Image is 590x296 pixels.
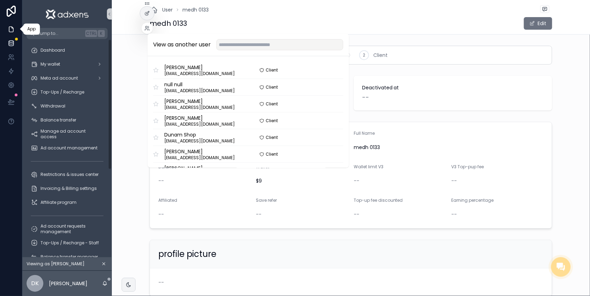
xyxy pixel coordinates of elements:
a: Balance transfer [27,114,108,126]
p: [PERSON_NAME] [49,280,87,287]
span: Client [266,151,278,157]
a: Dashboard [27,44,108,57]
span: Client [373,52,388,59]
span: -- [158,177,164,184]
span: [PERSON_NAME] [165,165,235,172]
span: -- [354,211,359,218]
span: Client [266,67,278,73]
a: Withdrawal [27,100,108,112]
span: [EMAIL_ADDRESS][DOMAIN_NAME] [165,155,235,161]
div: App [27,27,36,32]
img: App logo [45,8,89,20]
span: -- [158,279,164,286]
span: -- [362,92,369,102]
span: medh 0133 [354,144,544,151]
span: Affiliate program [41,200,77,205]
span: Save refer [256,197,277,203]
span: [EMAIL_ADDRESS][DOMAIN_NAME] [165,105,235,110]
span: Restrictions & issues center [41,172,99,177]
span: 2 [363,52,366,58]
a: Affiliate program [27,196,108,209]
span: Ctrl [85,30,97,37]
a: My wallet [27,58,108,71]
a: Top-Ups / Recharge - Staff [27,237,108,249]
span: Earning percentage [452,197,494,203]
button: Jump to...CtrlK [27,28,108,39]
span: Deactivated at [362,84,544,91]
a: Meta ad account [27,72,108,84]
span: V3 Top-pup fee [452,164,484,170]
span: -- [452,211,457,218]
span: User [162,6,173,13]
span: -- [158,211,164,218]
span: My wallet [41,61,60,67]
span: Invoicing & Billing settings [41,186,97,191]
a: Ad account requests management [27,223,108,235]
span: [PERSON_NAME] [165,98,235,105]
span: [EMAIL_ADDRESS][DOMAIN_NAME] [165,121,235,127]
span: Client [266,84,278,90]
span: Manage ad account access [41,128,101,140]
a: Top-Ups / Recharge [27,86,108,98]
span: Ad account management [41,145,98,151]
span: -- [452,177,457,184]
span: Dashboard [41,47,65,53]
h1: medh 0133 [150,18,187,28]
a: Restrictions & issues center [27,168,108,181]
span: Meta ad account [41,75,78,81]
span: -- [354,177,359,184]
span: [EMAIL_ADDRESS][DOMAIN_NAME] [165,138,235,144]
span: $9 [256,177,348,184]
h2: profile picture [158,249,216,260]
span: [PERSON_NAME] [165,64,235,71]
span: Client [266,118,278,124]
span: [PERSON_NAME] [165,148,235,155]
span: Affiliated [158,197,177,203]
a: Manage ad account access [27,128,108,140]
span: Viewing as [PERSON_NAME] [27,261,85,267]
span: Client [266,101,278,107]
span: [PERSON_NAME] [165,114,235,121]
span: Balance transfer manager [41,254,98,260]
span: Jump to... [37,31,82,36]
span: Top-up fee discounted [354,197,403,203]
span: [EMAIL_ADDRESS][DOMAIN_NAME] [165,88,235,94]
span: Top-Ups / Recharge [41,89,84,95]
span: -- [256,211,262,218]
a: medh 0133 [182,6,209,13]
div: scrollable content [22,39,112,257]
span: null null [165,81,235,88]
span: Balance transfer [41,117,76,123]
span: Top-Ups / Recharge - Staff [41,240,99,246]
span: Client [266,135,278,140]
h2: View as another user [153,40,211,49]
span: DK [31,279,39,288]
a: Ad account management [27,142,108,154]
span: Withdrawal [41,103,65,109]
a: Invoicing & Billing settings [27,182,108,195]
span: K [99,31,104,36]
button: Edit [524,17,552,30]
span: Wallet limit V3 [354,164,383,170]
a: Balance transfer manager [27,251,108,263]
a: User [150,6,173,14]
span: Ad account requests management [41,223,101,235]
span: Full Name [354,130,375,136]
span: [EMAIL_ADDRESS][DOMAIN_NAME] [165,71,235,76]
span: Dunam Shop [165,131,235,138]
